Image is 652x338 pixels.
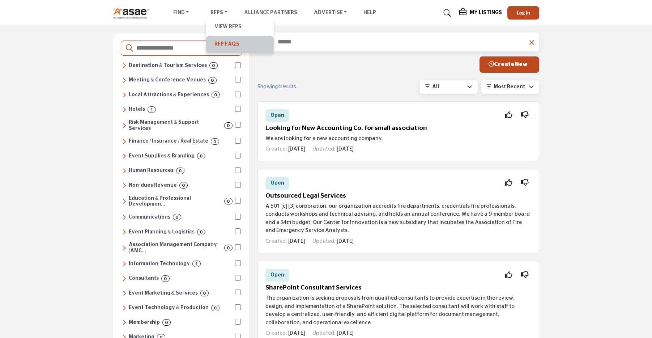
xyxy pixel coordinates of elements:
[265,192,531,200] h5: Outsourced Legal Services
[459,9,502,17] div: My Listings
[129,63,207,69] h6: Organizations and services that promote travel, tourism, and local attractions, including visitor...
[200,229,203,235] b: 0
[205,8,233,18] a: RFPs
[257,83,342,91] div: Showing results
[235,77,241,83] input: Select Meeting & Conference Venues
[211,305,220,311] div: 0 Results For Event Technology & Production
[129,242,222,254] h6: Professional management, strategic guidance, and operational support to help associations streaml...
[235,275,241,281] input: Select Consultants
[436,7,456,19] a: Search
[235,319,241,325] input: Select Membership
[312,146,336,152] span: Updated:
[164,276,167,281] b: 0
[129,92,209,98] h6: Entertainment, cultural, and recreational destinations that enhance visitor experiences, includin...
[168,8,194,18] a: Find
[197,153,205,159] div: 0 Results For Event Supplies & Branding
[244,10,297,15] a: Alliance Partners
[129,261,190,267] h6: Technology solutions, including software, cybersecurity, cloud computing, data management, and di...
[363,10,376,15] a: Help
[129,290,198,296] h6: Strategic marketing, sponsorship sales, and tradeshow management services to maximize event visib...
[209,39,270,50] a: RFP FAQs
[129,275,159,282] h6: Expert guidance across various areas, including technology, marketing, leadership, finance, educa...
[270,272,284,278] span: Open
[521,182,529,183] i: Not Interested
[129,106,145,113] h6: Accommodations ranging from budget to luxury, offering lodging, amenities, and services tailored ...
[265,124,531,132] h5: Looking for New Accounting Co. for small association
[209,22,270,32] a: View RFPs
[235,244,241,250] input: Select Association Management Company (AMC)
[265,294,531,327] p: The organization is seeking proposals from qualified consultants to provide expertise in the revi...
[270,113,284,118] span: Open
[489,62,528,67] span: Create New
[265,238,287,244] span: Created:
[505,182,512,183] i: Interested
[235,167,241,173] input: Select Human Resources
[214,92,217,97] b: 0
[113,7,153,19] img: site Logo
[235,304,241,310] input: Select Event Technology & Production
[212,92,220,98] div: 0 Results For Local Attractions & Experiences
[173,214,181,220] div: 0 Results For Communications
[309,8,352,18] a: Advertise
[227,199,230,204] b: 0
[165,320,168,325] b: 0
[161,275,170,282] div: 0 Results For Consultants
[224,198,233,204] div: 0 Results For Education & Professional Development
[312,238,336,244] span: Updated:
[265,135,531,143] p: We are looking for a new accounting company.
[521,275,529,275] i: Not Interested
[162,319,171,326] div: 0 Results For Membership
[129,182,177,189] h6: Programs like affinity partnerships, sponsorships, and other revenue-generating opportunities tha...
[235,214,241,220] input: Select Communications
[288,238,305,244] span: [DATE]
[179,182,188,189] div: 0 Results For Non-dues Revenue
[129,119,222,132] h6: Services for cancellation insurance and transportation solutions.
[129,305,209,311] h6: Technology and production services, including audiovisual solutions, registration software, mobil...
[214,305,217,310] b: 0
[235,62,241,68] input: Select Destination & Tourism Services
[235,182,241,188] input: Select Non-dues Revenue
[214,139,216,144] b: 1
[129,77,206,83] h6: Facilities and spaces designed for business meetings, conferences, and events.
[227,245,230,250] b: 0
[192,261,201,267] div: 1 Results For Information Technology
[227,123,230,128] b: 0
[224,245,233,251] div: 0 Results For Association Management Company (AMC)
[517,9,530,16] span: Log In
[265,330,287,336] span: Created:
[235,153,241,159] input: Select Event Supplies & Branding
[235,138,241,144] input: Select Finance / Insurance / Real Estate
[129,214,170,220] h6: Services for messaging, public relations, video production, webinars, and content management to e...
[312,330,336,336] span: Updated:
[235,260,241,266] input: Select Information Technology
[507,6,539,20] button: Log In
[265,146,287,152] span: Created:
[129,195,222,208] h6: Training, certification, career development, and learning solutions to enhance skills, engagement...
[176,168,184,174] div: 0 Results For Human Resources
[235,198,241,204] input: Select Education & Professional Development
[182,183,185,188] b: 0
[235,122,241,128] input: Select Risk Management & Support Services
[470,9,502,16] h5: My Listings
[209,62,218,69] div: 0 Results For Destination & Tourism Services
[235,106,241,112] input: Select Hotels
[212,63,215,68] b: 0
[136,43,237,53] input: Search Categories
[129,168,174,174] h6: Services and solutions for employee management, benefits, recruiting, compliance, and workforce d...
[195,261,198,266] b: 1
[200,153,203,159] b: 0
[211,78,214,83] b: 0
[278,84,281,89] span: 4
[179,168,182,173] b: 0
[208,77,217,84] div: 0 Results For Meeting & Conference Venues
[148,106,156,113] div: 1 Results For Hotels
[129,153,195,159] h6: Customized event materials such as badges, branded merchandise, lanyards, and photography service...
[480,56,539,73] button: Create New
[129,320,160,326] h6: Services and strategies for member engagement, retention, communication, and research to enhance ...
[176,215,178,220] b: 0
[224,122,233,129] div: 0 Results For Risk Management & Support Services
[200,290,209,296] div: 0 Results For Event Marketing & Services
[337,146,353,152] span: [DATE]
